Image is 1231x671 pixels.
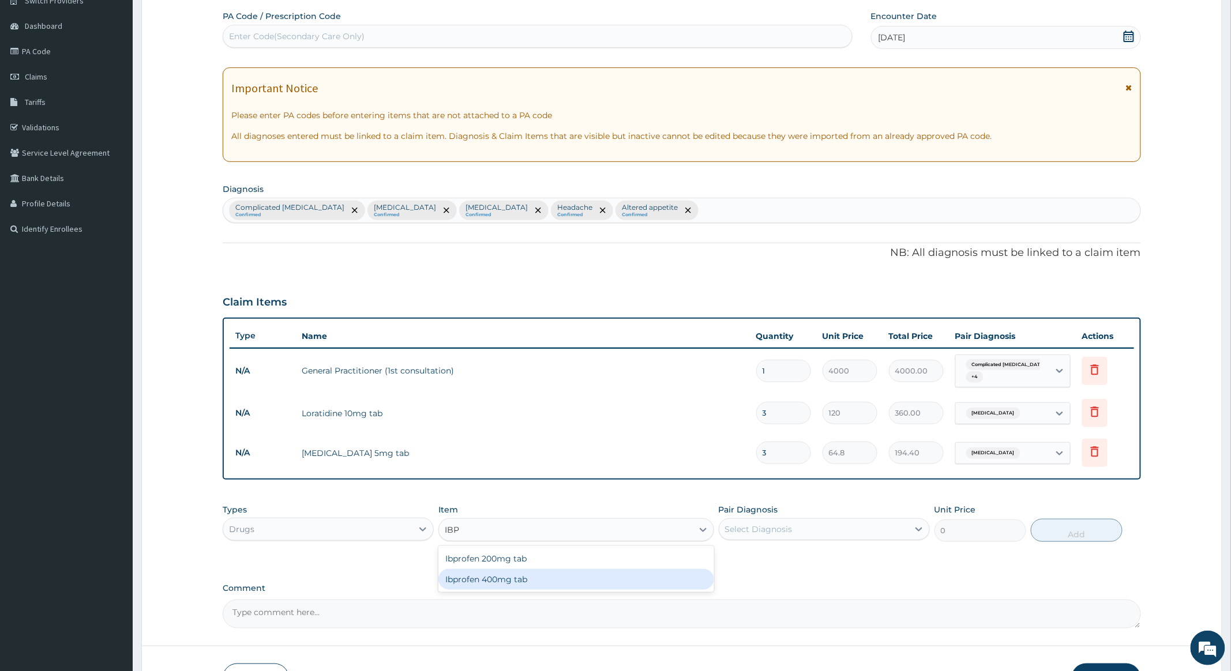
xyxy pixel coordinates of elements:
span: Dashboard [25,21,62,31]
label: Diagnosis [223,183,264,195]
th: Actions [1076,325,1134,348]
span: [DATE] [879,32,906,43]
p: Headache [557,203,592,212]
span: Tariffs [25,97,46,107]
label: PA Code / Prescription Code [223,10,341,22]
th: Total Price [883,325,949,348]
th: Pair Diagnosis [949,325,1076,348]
button: Add [1031,519,1123,542]
th: Type [230,325,296,346]
td: Loratidine 10mg tab [296,402,750,425]
small: Confirmed [622,212,678,218]
span: remove selection option [350,205,360,216]
small: Confirmed [466,212,528,218]
div: Enter Code(Secondary Care Only) [229,31,365,42]
div: Minimize live chat window [189,6,217,33]
p: [MEDICAL_DATA] [466,203,528,212]
span: [MEDICAL_DATA] [966,447,1020,459]
span: remove selection option [683,205,693,216]
td: [MEDICAL_DATA] 5mg tab [296,442,750,465]
h1: Important Notice [231,82,318,95]
td: N/A [230,442,296,463]
span: remove selection option [533,205,543,216]
div: Drugs [229,523,254,535]
textarea: Type your message and hit 'Enter' [6,315,220,355]
p: NB: All diagnosis must be linked to a claim item [223,246,1140,261]
span: Claims [25,71,47,82]
span: Complicated [MEDICAL_DATA] [966,359,1052,371]
p: Altered appetite [622,203,678,212]
label: Types [223,505,247,515]
p: Please enter PA codes before entering items that are not attached to a PA code [231,110,1132,121]
label: Unit Price [934,504,976,515]
label: Encounter Date [871,10,937,22]
small: Confirmed [374,212,436,218]
p: Complicated [MEDICAL_DATA] [235,203,344,212]
div: Ibprofen 400mg tab [438,569,714,590]
h3: Claim Items [223,296,287,309]
label: Pair Diagnosis [719,504,778,515]
small: Confirmed [235,212,344,218]
div: Ibprofen 200mg tab [438,548,714,569]
span: remove selection option [441,205,452,216]
span: remove selection option [598,205,608,216]
label: Comment [223,583,1140,593]
th: Name [296,325,750,348]
p: All diagnoses entered must be linked to a claim item. Diagnosis & Claim Items that are visible bu... [231,130,1132,142]
div: Select Diagnosis [725,523,793,535]
span: We're online! [67,145,159,262]
td: N/A [230,402,296,424]
div: Chat with us now [60,65,194,80]
small: Confirmed [557,212,592,218]
img: d_794563401_company_1708531726252_794563401 [21,58,47,86]
label: Item [438,504,458,515]
span: [MEDICAL_DATA] [966,408,1020,419]
td: General Practitioner (1st consultation) [296,359,750,382]
td: N/A [230,360,296,382]
th: Unit Price [817,325,883,348]
span: + 4 [966,371,984,383]
th: Quantity [750,325,817,348]
p: [MEDICAL_DATA] [374,203,436,212]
